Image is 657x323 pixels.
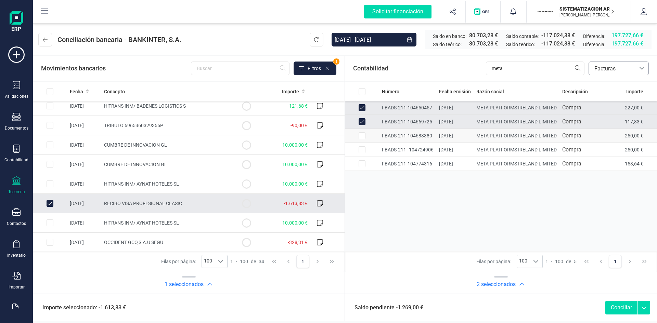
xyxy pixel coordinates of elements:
td: FBADS-211-104774316 [379,157,436,171]
span: 10.000,00 € [282,220,308,226]
td: Compra [559,143,622,157]
div: Contabilidad [4,157,28,163]
td: META PLATFORMS IRELAND LIMITED [474,115,559,129]
span: Conciliación bancaria - BANKINTER, S.A. [57,35,181,44]
span: Saldo pendiente -1.269,00 € [346,304,423,312]
span: Fecha [70,88,83,95]
h2: 2 seleccionados [477,280,516,288]
button: First Page [268,255,281,268]
span: Saldo contable: [506,33,539,40]
div: Row Selected 6116f817-1bd4-49d6-b3b6-8a128415bfbc [359,132,365,139]
td: [DATE] [67,213,101,233]
button: Next Page [311,255,324,268]
div: Row Selected c59ce62e-8b4e-447c-b166-a46ba3052537 [47,122,53,129]
span: -117.024,38 € [541,40,575,48]
span: 197.727,66 € [611,40,643,48]
div: Solicitar financiación [364,5,431,18]
button: Page 1 [296,255,309,268]
div: - [230,258,264,265]
span: 80.703,28 € [469,40,498,48]
div: Filas por página: [476,255,543,268]
span: RECIBO VISA PROFESIONAL CLASIC [104,201,182,206]
img: Logo Finanedi [10,11,23,33]
span: Movimientos bancarios [41,64,106,73]
span: -1.613,83 € [284,201,308,206]
span: 5 [574,258,577,265]
span: OCCIDENT GCO,S.A.U SEGU [104,240,163,245]
td: FBADS-211--104724906 [379,143,436,157]
td: [DATE] [436,129,474,143]
td: 250,00 € [622,143,657,157]
span: 10.000,00 € [282,162,308,167]
td: [DATE] [436,115,474,129]
span: -117.024,38 € [541,31,575,40]
td: [DATE] [67,116,101,135]
div: Inventario [7,253,26,258]
span: H|TRANS INM/ AYNAT HOTELES SL [104,220,179,226]
div: Importar [9,284,25,290]
td: [DATE] [436,157,474,171]
div: Row Selected eed2e274-31eb-4c51-bb80-33f0387a101f [359,160,365,167]
span: Fecha emisión [439,88,471,95]
td: [DATE] [67,96,101,116]
span: 1 [545,258,548,265]
div: Documentos [5,125,28,131]
span: 197.727,66 € [611,31,643,40]
span: Saldo teórico: [506,41,535,48]
div: Row Unselected e0a1aefd-8161-4e22-ac9b-fc23e27c7220 [359,118,365,125]
span: Importe [626,88,643,95]
td: [DATE] [67,155,101,174]
span: Concepto [104,88,125,95]
span: Contabilidad [353,64,388,73]
span: de [251,258,256,265]
span: Importe seleccionado: -1.613,83 € [34,304,126,312]
p: [PERSON_NAME] [PERSON_NAME] [559,12,614,18]
td: FBADS-211-104650457 [379,101,436,115]
td: 153,64 € [622,157,657,171]
input: Buscar [486,62,584,75]
span: Diferencia: [583,33,605,40]
span: de [566,258,571,265]
img: Logo de OPS [474,8,492,15]
span: CUMBRE DE INNOVACION GL [104,162,167,167]
span: Importe [282,88,299,95]
div: Row Selected e5d174f6-9e6d-4bc7-87c8-a00a3a20930f [47,103,53,109]
span: 1 [230,258,233,265]
td: 250,00 € [622,129,657,143]
button: Logo de OPS [470,1,496,23]
input: Buscar [191,62,289,75]
span: 100 [517,255,529,268]
div: Tesorería [8,189,25,194]
td: [DATE] [436,101,474,115]
div: - [545,258,577,265]
span: 100 [240,258,248,265]
button: First Page [580,255,593,268]
div: Row Selected da8aba2b-3837-41c5-a151-aa31ec90e606 [47,142,53,148]
div: Row Unselected 53e2cb73-ec60-45bf-80c8-b66f90bccec9 [47,200,53,207]
span: H|TRANS INM/ AYNAT HOTELES SL [104,181,179,187]
span: 10.000,00 € [282,142,308,148]
button: Previous Page [282,255,295,268]
div: Row Selected 93be8bca-f93c-4457-93ea-ac04deaa84f2 [47,180,53,187]
div: Row Selected 8973393b-fef6-481b-a590-ab20d5983308 [47,161,53,168]
td: [DATE] [67,174,101,194]
span: 100 [555,258,563,265]
span: TRIBUTO 6965360329356P [104,123,163,128]
h2: 1 seleccionados [165,280,204,288]
div: Validaciones [4,94,28,99]
td: 117,83 € [622,115,657,129]
span: 1 [333,58,339,65]
span: 10.000,00 € [282,181,308,187]
span: Diferencia: [583,41,605,48]
button: Previous Page [594,255,607,268]
button: Conciliar [605,301,637,314]
span: -328,31 € [288,240,308,245]
div: Row Selected 4c33e7b0-6c15-45f5-984b-c213e0aa03a7 [47,239,53,246]
button: Last Page [638,255,651,268]
span: CUMBRE DE INNOVACION GL [104,142,167,148]
button: Next Page [623,255,636,268]
td: [DATE] [67,233,101,252]
button: Solicitar financiación [356,1,440,23]
span: Descripción [562,88,588,95]
td: FBADS-211-104683380 [379,129,436,143]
